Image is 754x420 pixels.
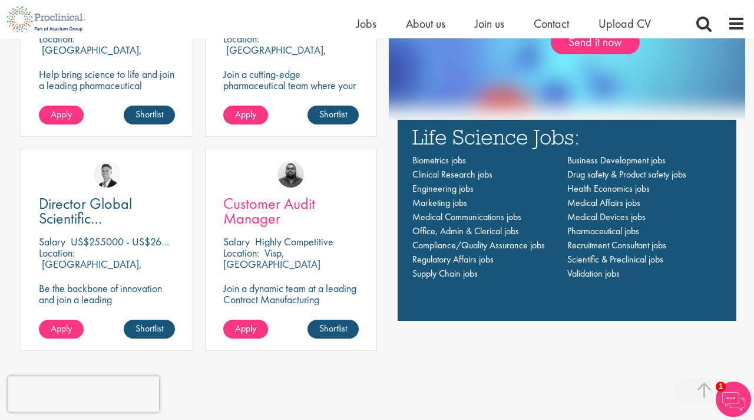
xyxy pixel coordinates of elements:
[8,376,159,412] iframe: reCAPTCHA
[567,168,686,181] a: Drug safety & Product safety jobs
[412,225,519,237] a: Office, Admin & Clerical jobs
[39,235,65,248] span: Salary
[567,253,663,265] a: Scientific & Preclinical jobs
[551,31,640,54] a: Send it now
[412,126,722,147] h3: Life Science Jobs:
[412,239,545,251] a: Compliance/Quality Assurance jobs
[223,193,315,228] span: Customer Audit Manager
[412,267,478,280] a: Supply Chain jobs
[567,239,666,251] a: Recruitment Consultant jobs
[235,108,256,120] span: Apply
[567,196,640,209] a: Medical Affairs jobs
[412,153,722,281] nav: Main navigation
[567,267,620,280] a: Validation jobs
[534,16,569,31] a: Contact
[412,154,466,166] a: Biometrics jobs
[39,283,175,361] p: Be the backbone of innovation and join a leading pharmaceutical company to help keep life-changin...
[412,211,521,223] a: Medical Communications jobs
[567,225,639,237] a: Pharmaceutical jobs
[39,257,142,282] p: [GEOGRAPHIC_DATA], [GEOGRAPHIC_DATA]
[223,106,268,124] a: Apply
[39,246,75,260] span: Location:
[39,193,137,243] span: Director Global Scientific Communications
[39,196,175,226] a: Director Global Scientific Communications
[124,320,175,339] a: Shortlist
[412,196,467,209] a: Marketing jobs
[223,68,359,124] p: Join a cutting-edge pharmaceutical team where your precision and passion for quality will help sh...
[39,32,75,45] span: Location:
[307,106,359,124] a: Shortlist
[356,16,376,31] a: Jobs
[223,246,320,271] p: Visp, [GEOGRAPHIC_DATA]
[39,43,142,68] p: [GEOGRAPHIC_DATA], [GEOGRAPHIC_DATA]
[475,16,504,31] a: Join us
[223,283,359,339] p: Join a dynamic team at a leading Contract Manufacturing Organisation and contribute to groundbrea...
[39,106,84,124] a: Apply
[94,161,120,188] img: George Watson
[567,211,646,223] a: Medical Devices jobs
[223,235,250,248] span: Salary
[223,196,359,226] a: Customer Audit Manager
[406,16,445,31] a: About us
[255,235,333,248] p: Highly Competitive
[277,161,304,188] img: Ashley Bennett
[39,320,84,339] a: Apply
[39,68,175,124] p: Help bring science to life and join a leading pharmaceutical company to play a key role in delive...
[307,320,359,339] a: Shortlist
[716,382,726,392] span: 1
[223,320,268,339] a: Apply
[71,235,230,248] p: US$255000 - US$260000 per annum
[223,43,326,68] p: [GEOGRAPHIC_DATA], [GEOGRAPHIC_DATA]
[716,382,751,417] img: Chatbot
[412,182,474,195] a: Engineering jobs
[51,322,72,334] span: Apply
[567,182,650,195] a: Health Economics jobs
[223,32,259,45] span: Location:
[235,322,256,334] span: Apply
[412,168,492,181] a: Clinical Research jobs
[598,16,651,31] a: Upload CV
[412,253,494,265] a: Regulatory Affairs jobs
[223,246,259,260] span: Location:
[567,154,666,166] a: Business Development jobs
[51,108,72,120] span: Apply
[124,106,175,124] a: Shortlist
